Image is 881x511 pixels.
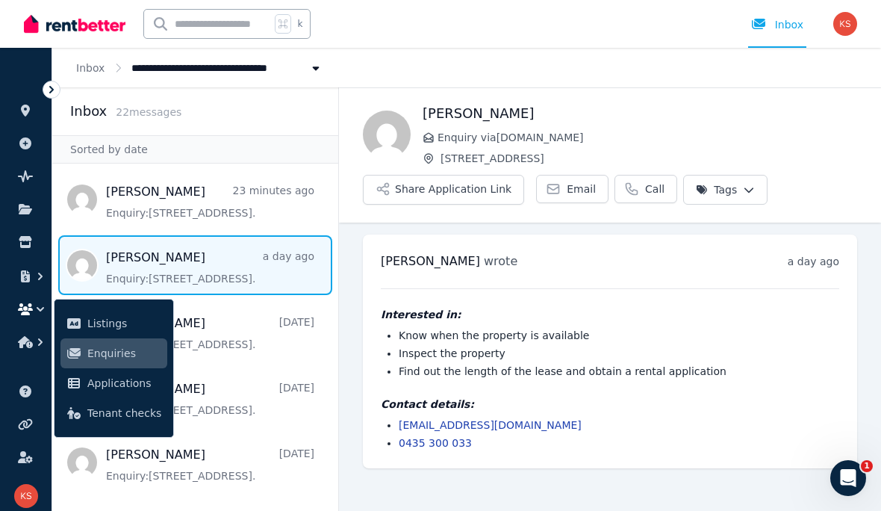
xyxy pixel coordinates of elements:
[87,315,161,332] span: Listings
[87,374,161,392] span: Applications
[614,175,677,203] a: Call
[399,346,839,361] li: Inspect the property
[87,344,161,362] span: Enquiries
[60,309,167,338] a: Listings
[830,460,866,496] iframe: Intercom live chat
[381,307,839,322] h4: Interested in:
[116,106,181,118] span: 22 message s
[751,17,803,32] div: Inbox
[696,182,737,197] span: Tags
[399,419,582,431] a: [EMAIL_ADDRESS][DOMAIN_NAME]
[106,249,314,286] a: [PERSON_NAME]a day agoEnquiry:[STREET_ADDRESS].
[399,328,839,343] li: Know when the property is available
[70,101,107,122] h2: Inbox
[399,364,839,379] li: Find out the length of the lease and obtain a rental application
[24,13,125,35] img: RentBetter
[441,151,857,166] span: [STREET_ADDRESS]
[381,254,480,268] span: [PERSON_NAME]
[14,484,38,508] img: Karen Seib
[683,175,768,205] button: Tags
[833,12,857,36] img: Karen Seib
[363,111,411,158] img: Raj Prajapati
[297,18,302,30] span: k
[399,437,472,449] a: 0435 300 033
[106,183,314,220] a: [PERSON_NAME]23 minutes agoEnquiry:[STREET_ADDRESS].
[381,397,839,412] h4: Contact details:
[484,254,517,268] span: wrote
[363,175,524,205] button: Share Application Link
[536,175,608,203] a: Email
[423,103,857,124] h1: [PERSON_NAME]
[52,135,338,164] div: Sorted by date
[52,48,347,87] nav: Breadcrumb
[106,380,314,418] a: [PERSON_NAME][DATE]Enquiry:[STREET_ADDRESS].
[60,338,167,368] a: Enquiries
[60,368,167,398] a: Applications
[106,315,314,352] a: [PERSON_NAME][DATE]Enquiry:[STREET_ADDRESS].
[87,404,161,422] span: Tenant checks
[106,446,314,483] a: [PERSON_NAME][DATE]Enquiry:[STREET_ADDRESS].
[60,398,167,428] a: Tenant checks
[438,130,857,145] span: Enquiry via [DOMAIN_NAME]
[76,62,105,74] a: Inbox
[567,182,596,196] span: Email
[645,182,664,196] span: Call
[788,255,839,267] time: a day ago
[861,460,873,472] span: 1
